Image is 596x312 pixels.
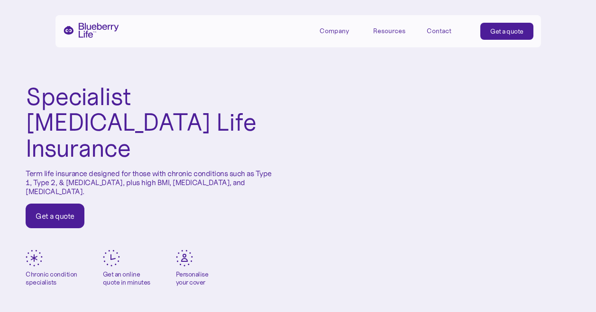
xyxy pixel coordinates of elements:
[480,23,533,40] a: Get a quote
[427,23,469,38] a: Contact
[490,27,523,36] div: Get a quote
[320,27,349,35] div: Company
[26,84,273,161] h1: Specialist [MEDICAL_DATA] Life Insurance
[176,270,209,286] div: Personalise your cover
[427,27,451,35] div: Contact
[63,23,119,38] a: home
[26,270,77,286] div: Chronic condition specialists
[26,204,84,228] a: Get a quote
[320,23,362,38] div: Company
[373,27,405,35] div: Resources
[373,23,416,38] div: Resources
[26,169,273,196] p: Term life insurance designed for those with chronic conditions such as Type 1, Type 2, & [MEDICAL...
[103,270,150,286] div: Get an online quote in minutes
[36,211,74,221] div: Get a quote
